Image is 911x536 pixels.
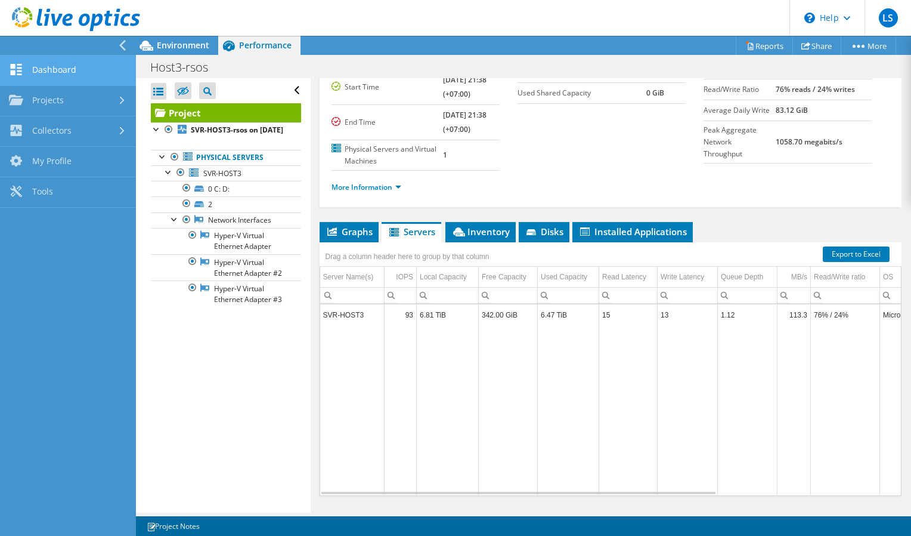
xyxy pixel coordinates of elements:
a: SVR-HOST3-rsos on [DATE] [151,122,301,138]
td: Column MB/s, Filter cell [777,287,811,303]
span: Environment [157,39,209,51]
td: Column IOPS, Filter cell [385,287,417,303]
td: Column Write Latency, Value 13 [658,304,718,325]
div: Used Capacity [541,270,587,284]
a: More [841,36,896,55]
td: Column Read Latency, Value 15 [599,304,658,325]
a: Project [151,103,301,122]
td: Column Write Latency, Filter cell [658,287,718,303]
a: 2 [151,196,301,212]
a: Hyper-V Virtual Ethernet Adapter #3 [151,281,301,307]
label: Average Daily Write [704,104,776,116]
td: Column Free Capacity, Filter cell [479,287,538,303]
td: Read/Write ratio Column [811,267,880,288]
a: Share [792,36,841,55]
b: 1058.70 megabits/s [776,137,842,147]
div: OS [883,270,893,284]
div: MB/s [791,270,807,284]
td: Column Local Capacity, Value 6.81 TiB [417,304,479,325]
span: Inventory [451,226,510,238]
a: Hyper-V Virtual Ethernet Adapter #2 [151,254,301,281]
div: Free Capacity [482,270,526,284]
div: IOPS [396,270,413,284]
label: Physical Servers and Virtual Machines [331,143,443,167]
div: Local Capacity [420,270,467,284]
h1: Host3-rsos [145,61,227,74]
td: Column Used Capacity, Filter cell [538,287,599,303]
label: Peak Aggregate Network Throughput [704,124,776,160]
td: Queue Depth Column [718,267,777,288]
td: Column Read/Write ratio, Value 76% / 24% [811,304,880,325]
b: 0 GiB [646,88,664,98]
b: [DATE] 21:38 (+07:00) [443,110,487,134]
td: IOPS Column [385,267,417,288]
td: Column MB/s, Value 113.3 [777,304,811,325]
td: MB/s Column [777,267,811,288]
a: 0 C: D: [151,181,301,196]
label: Used Shared Capacity [518,87,646,99]
span: Servers [388,226,435,238]
td: Column Used Capacity, Value 6.47 TiB [538,304,599,325]
td: Column Free Capacity, Value 342.00 GiB [479,304,538,325]
svg: \n [804,13,815,23]
span: Performance [239,39,292,51]
div: Drag a column header here to group by that column [323,248,492,265]
a: Physical Servers [151,150,301,165]
td: Column Queue Depth, Filter cell [718,287,777,303]
a: SVR-HOST3 [151,165,301,181]
label: Read/Write Ratio [704,84,776,96]
td: Local Capacity Column [417,267,479,288]
td: Server Name(s) Column [320,267,385,288]
td: Column Queue Depth, Value 1.12 [718,304,777,325]
span: SVR-HOST3 [203,168,241,178]
a: Reports [736,36,793,55]
div: Server Name(s) [323,270,374,284]
b: 1 [443,150,447,160]
div: Queue Depth [721,270,763,284]
span: Installed Applications [578,226,687,238]
b: 76% reads / 24% writes [776,84,855,94]
div: Read Latency [602,270,646,284]
td: Free Capacity Column [479,267,538,288]
a: More Information [331,182,401,192]
div: Read/Write ratio [814,270,865,284]
a: Export to Excel [823,247,890,262]
span: LS [879,8,898,27]
a: Project Notes [138,519,208,534]
td: Column IOPS, Value 93 [385,304,417,325]
td: Column Read Latency, Filter cell [599,287,658,303]
td: Column Local Capacity, Filter cell [417,287,479,303]
td: Column Read/Write ratio, Filter cell [811,287,880,303]
label: Start Time [331,81,443,93]
div: Data grid [320,242,902,496]
b: 83.12 GiB [776,105,808,115]
td: Column Server Name(s), Filter cell [320,287,385,303]
a: Hyper-V Virtual Ethernet Adapter [151,228,301,254]
td: Read Latency Column [599,267,658,288]
span: Disks [525,226,563,238]
td: Column Server Name(s), Value SVR-HOST3 [320,304,385,325]
b: SVR-HOST3-rsos on [DATE] [191,125,283,135]
b: [DATE] 21:38 (+07:00) [443,75,487,99]
td: Write Latency Column [658,267,718,288]
a: Network Interfaces [151,212,301,228]
label: End Time [331,116,443,128]
div: Write Latency [661,270,704,284]
td: Used Capacity Column [538,267,599,288]
span: Graphs [326,226,373,238]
